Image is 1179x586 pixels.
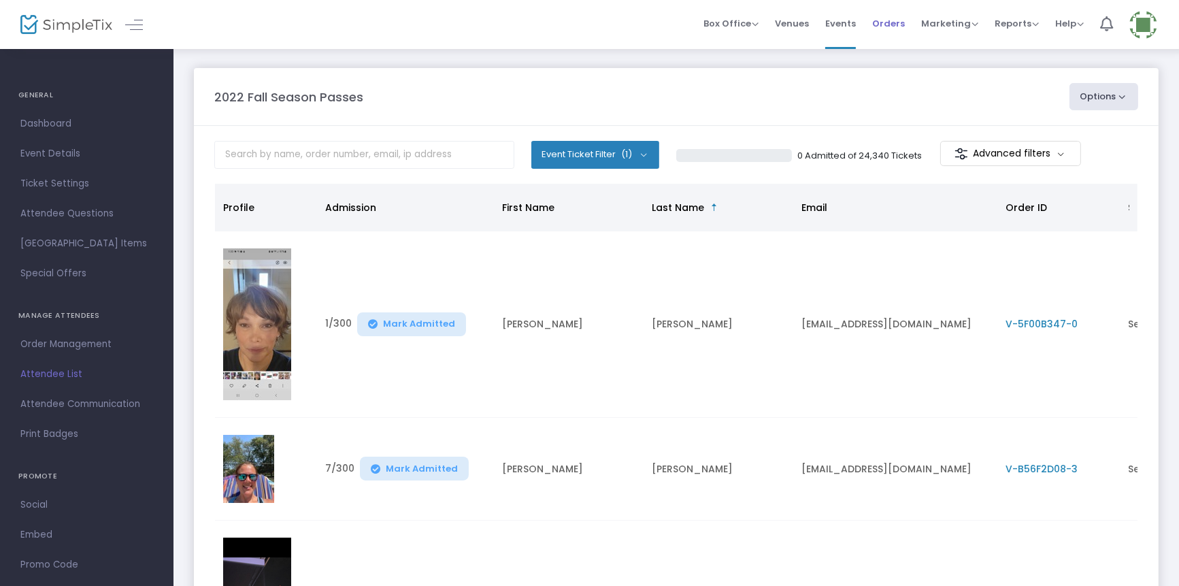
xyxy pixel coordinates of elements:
span: Order Management [20,336,153,353]
span: Social [20,496,153,514]
span: Mark Admitted [386,463,458,474]
span: Sortable [709,202,720,213]
td: [PERSON_NAME] [644,231,793,418]
span: First Name [502,201,554,214]
span: Marketing [921,17,978,30]
td: [EMAIL_ADDRESS][DOMAIN_NAME] [793,418,997,521]
span: 1/300 [325,316,352,336]
img: filter [954,147,968,161]
td: [EMAIL_ADDRESS][DOMAIN_NAME] [793,231,997,418]
span: Section [1128,201,1165,214]
span: V-5F00B347-0 [1006,317,1078,331]
h4: PROMOTE [18,463,155,490]
span: Events [825,6,856,41]
span: (1) [621,149,632,160]
span: [GEOGRAPHIC_DATA] Items [20,235,153,253]
span: Email [801,201,827,214]
span: Event Details [20,145,153,163]
button: Mark Admitted [357,312,466,336]
td: [PERSON_NAME] [494,418,644,521]
span: Help [1055,17,1084,30]
m-button: Advanced filters [940,141,1081,166]
span: Special Offers [20,265,153,282]
span: Embed [20,526,153,544]
span: Ticket Settings [20,175,153,193]
button: Mark Admitted [360,457,469,481]
td: [PERSON_NAME] [644,418,793,521]
span: Reports [995,17,1039,30]
m-panel-title: 2022 Fall Season Passes [214,88,363,106]
img: Attendee profile image [223,248,291,400]
span: Last Name [652,201,704,214]
span: Attendee List [20,365,153,383]
span: Order ID [1006,201,1047,214]
button: Options [1069,83,1139,110]
img: Attendee profile image [223,435,274,503]
span: Attendee Questions [20,205,153,223]
td: [PERSON_NAME] [494,231,644,418]
th: Profile [215,184,317,231]
span: Attendee Communication [20,395,153,413]
input: Search by name, order number, email, ip address [214,141,514,169]
button: Event Ticket Filter(1) [531,141,659,168]
span: Dashboard [20,115,153,133]
span: Box Office [703,17,759,30]
span: Admission [325,201,376,214]
h4: MANAGE ATTENDEES [18,302,155,329]
span: Orders [872,6,905,41]
span: Mark Admitted [383,319,455,329]
h4: GENERAL [18,82,155,109]
span: V-B56F2D08-3 [1006,462,1078,476]
p: 0 Admitted of 24,340 Tickets [797,149,922,163]
span: 7/300 [325,461,354,481]
span: Promo Code [20,556,153,574]
span: Print Badges [20,425,153,443]
span: Venues [775,6,809,41]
